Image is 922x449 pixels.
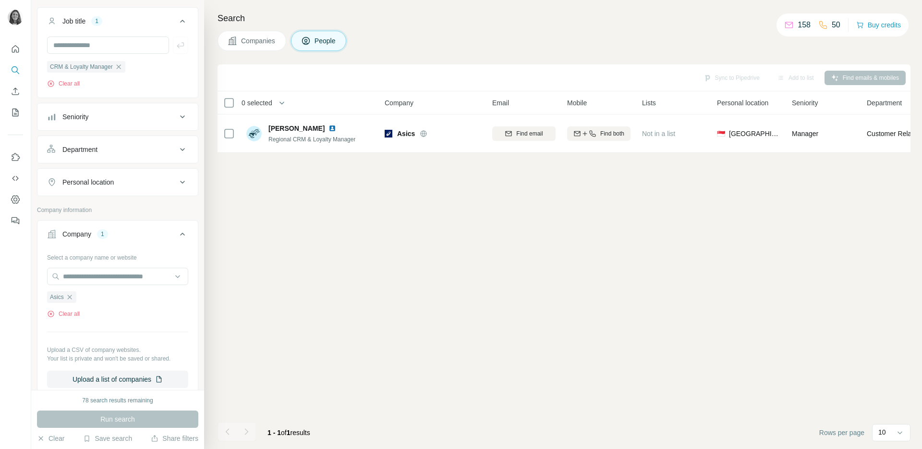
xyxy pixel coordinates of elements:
span: [GEOGRAPHIC_DATA] [729,129,780,138]
img: Avatar [8,10,23,25]
span: Company [385,98,413,108]
button: Find email [492,126,556,141]
span: Asics [50,293,64,301]
p: 158 [798,19,811,31]
div: 1 [91,17,102,25]
span: Manager [792,130,818,137]
button: Seniority [37,105,198,128]
div: Company [62,229,91,239]
button: Dashboard [8,191,23,208]
button: Clear all [47,310,80,318]
span: Mobile [567,98,587,108]
button: Buy credits [856,18,901,32]
span: Seniority [792,98,818,108]
div: Seniority [62,112,88,122]
div: Department [62,145,97,154]
span: results [267,429,310,437]
p: 50 [832,19,840,31]
div: Job title [62,16,85,26]
button: Enrich CSV [8,83,23,100]
span: 1 - 1 [267,429,281,437]
span: of [281,429,287,437]
button: Use Surfe API [8,170,23,187]
span: 🇸🇬 [717,129,725,138]
span: Rows per page [819,428,864,437]
button: Find both [567,126,631,141]
button: Save search [83,434,132,443]
span: [PERSON_NAME] [268,124,325,133]
button: Personal location [37,171,198,194]
div: 78 search results remaining [82,396,153,405]
div: Personal location [62,177,114,187]
span: CRM & Loyalty Manager [50,62,113,71]
button: Search [8,62,23,79]
button: Department [37,138,198,161]
h4: Search [218,12,910,25]
span: Find both [600,129,624,138]
div: Select a company name or website [47,249,188,262]
span: 0 selected [242,98,272,108]
span: Companies [241,36,276,46]
img: Avatar [246,126,262,141]
button: Use Surfe on LinkedIn [8,149,23,166]
button: Clear all [47,79,80,88]
span: Lists [642,98,656,108]
span: 1 [287,429,291,437]
button: Company1 [37,223,198,249]
span: Department [867,98,902,108]
div: 1 [97,230,108,238]
p: Your list is private and won't be saved or shared. [47,354,188,363]
span: Find email [516,129,543,138]
span: Email [492,98,509,108]
button: Share filters [151,434,198,443]
p: Upload a CSV of company websites. [47,346,188,354]
button: Job title1 [37,10,198,37]
span: Regional CRM & Loyalty Manager [268,136,355,143]
img: LinkedIn logo [328,125,336,132]
span: Personal location [717,98,768,108]
img: Logo of Asics [385,130,392,137]
p: 10 [878,427,886,437]
span: People [315,36,337,46]
span: Asics [397,129,415,138]
button: My lists [8,104,23,121]
span: Not in a list [642,130,675,137]
p: Company information [37,206,198,214]
button: Upload a list of companies [47,371,188,388]
button: Clear [37,434,64,443]
button: Feedback [8,212,23,229]
button: Quick start [8,40,23,58]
